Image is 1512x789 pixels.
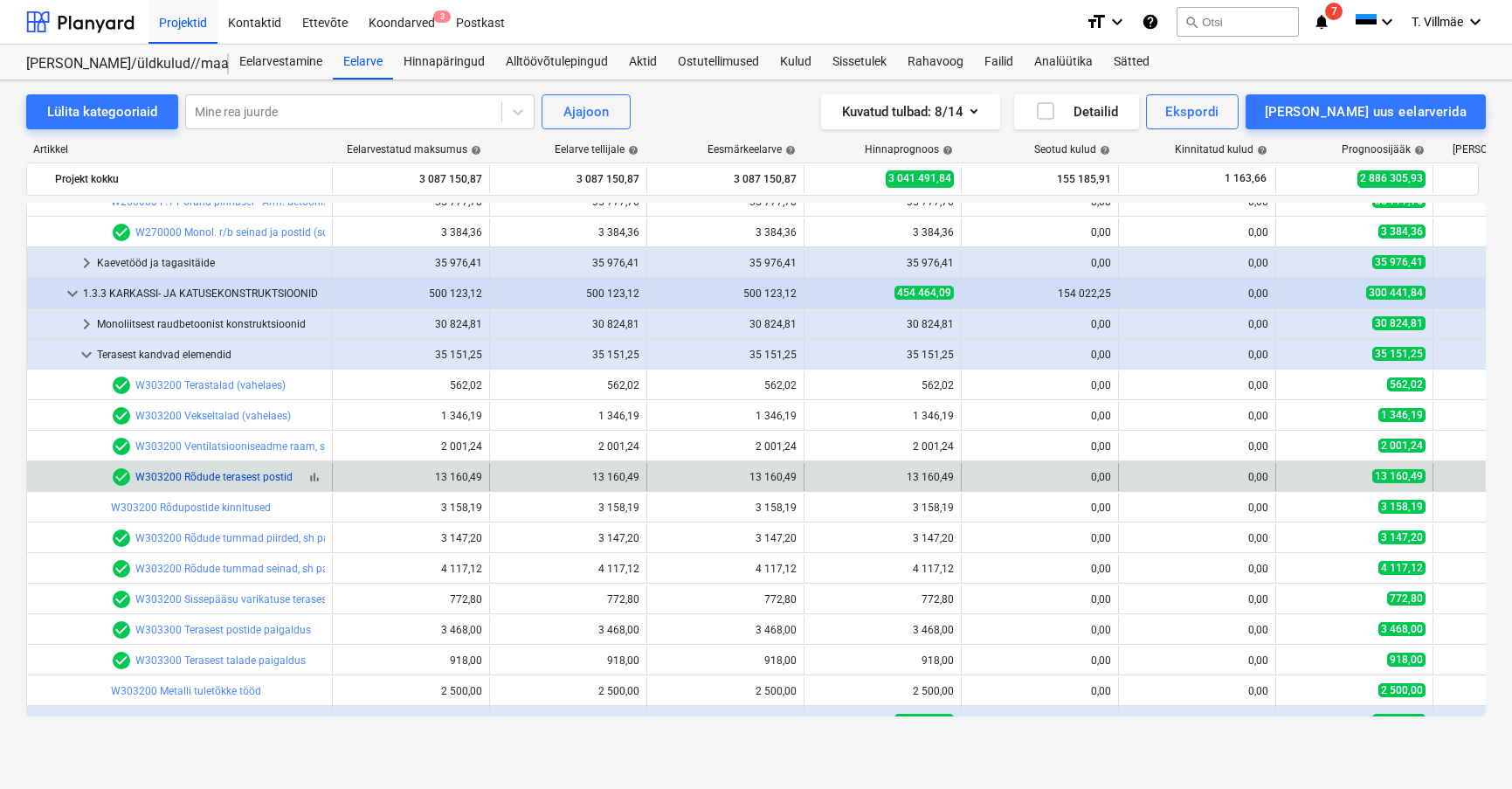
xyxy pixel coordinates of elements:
[497,379,639,391] div: 562,02
[1035,100,1118,123] div: Detailid
[497,593,639,606] div: 772,80
[135,563,363,575] a: W303200 Rõdude tummad seinad, sh paigaldus
[1126,654,1268,667] div: 0,00
[969,226,1111,239] div: 0,00
[865,143,953,156] div: Hinnaprognoos
[135,654,306,667] a: W303300 Terasest talade paigaldus
[811,379,954,391] div: 562,02
[1372,347,1426,361] span: 35 151,25
[894,714,954,728] span: 170 240,31
[340,318,482,330] div: 30 824,81
[654,410,797,422] div: 1 346,19
[340,165,482,193] div: 3 087 150,87
[1372,255,1426,269] span: 35 976,41
[97,249,325,277] div: Kaevetööd ja tagasitäide
[111,436,132,457] span: Eelarvereal on 1 hinnapakkumist
[1103,45,1160,80] a: Sätted
[654,318,797,330] div: 30 824,81
[135,624,311,636] a: W303300 Terasest postide paigaldus
[822,45,897,80] div: Sissetulek
[340,379,482,391] div: 562,02
[340,502,482,514] div: 3 158,19
[497,502,639,514] div: 3 158,19
[111,467,132,488] span: Eelarvereal on 1 hinnapakkumist
[62,283,83,304] span: keyboard_arrow_down
[969,410,1111,422] div: 0,00
[135,410,291,422] a: W303200 Vekseltalad (vahelaes)
[969,287,1111,300] div: 154 022,25
[340,410,482,422] div: 1 346,19
[842,100,979,123] div: Kuvatud tulbad : 8/14
[969,624,1111,636] div: 0,00
[969,379,1111,391] div: 0,00
[1126,349,1268,361] div: 0,00
[497,685,639,697] div: 2 500,00
[811,226,954,239] div: 3 384,36
[654,287,797,300] div: 500 123,12
[1107,11,1128,32] i: keyboard_arrow_down
[497,563,639,575] div: 4 117,12
[811,318,954,330] div: 30 824,81
[340,257,482,269] div: 35 976,41
[347,143,481,156] div: Eelarvestatud maksumus
[135,440,381,453] a: W303200 Ventilatsiooniseadme raam, sh paigaldus
[393,45,495,80] div: Hinnapäringud
[340,532,482,544] div: 3 147,20
[811,593,954,606] div: 772,80
[811,563,954,575] div: 4 117,12
[1325,3,1343,20] span: 7
[333,45,393,80] a: Eelarve
[618,45,667,80] div: Aktid
[654,379,797,391] div: 562,02
[654,716,797,728] div: 215 899,34
[969,654,1111,667] div: 0,00
[939,145,953,156] span: help
[654,226,797,239] div: 3 384,36
[1126,410,1268,422] div: 0,00
[969,349,1111,361] div: 0,00
[1126,440,1268,453] div: 0,00
[497,287,639,300] div: 500 123,12
[497,318,639,330] div: 30 824,81
[1378,500,1426,514] span: 3 158,19
[1313,11,1330,32] i: notifications
[886,170,954,187] span: 3 041 491,84
[1377,11,1398,32] i: keyboard_arrow_down
[770,45,822,80] a: Kulud
[969,593,1111,606] div: 0,00
[497,349,639,361] div: 35 151,25
[83,280,325,308] div: 1.3.3 KARKASSI- JA KATUSEKONSTRUKTSIOONID
[1372,714,1426,728] span: 16 218,06
[26,55,208,73] div: [PERSON_NAME]/üldkulud//maatööd (2101817//2101766)
[654,685,797,697] div: 2 500,00
[1366,286,1426,300] span: 300 441,84
[26,94,178,129] button: Lülita kategooriaid
[111,502,271,514] a: W303200 Rõdupostide kinnitused
[563,100,609,123] div: Ajajoon
[654,349,797,361] div: 35 151,25
[1246,94,1486,129] button: [PERSON_NAME] uus eelarverida
[340,440,482,453] div: 2 001,24
[1223,171,1268,186] span: 1 163,66
[654,624,797,636] div: 3 468,00
[340,716,482,728] div: 215 899,34
[969,685,1111,697] div: 0,00
[1387,377,1426,391] span: 562,02
[135,532,364,544] a: W303200 Rõdude tummad piirded, sh paigaldus
[811,410,954,422] div: 1 346,19
[667,45,770,80] a: Ostutellimused
[47,100,157,123] div: Lülita kategooriaid
[135,593,498,606] a: W303200 Sissepääsu varikatuse terasest kandekonstruktsioon, sh paigaldus
[897,45,974,80] a: Rahavoog
[497,226,639,239] div: 3 384,36
[1126,685,1268,697] div: 0,00
[1425,705,1512,789] div: Vestlusvidin
[97,310,325,338] div: Monoliitsest raudbetoonist konstruktsioonid
[542,94,631,129] button: Ajajoon
[654,257,797,269] div: 35 976,41
[625,145,639,156] span: help
[340,654,482,667] div: 918,00
[111,558,132,579] span: Eelarvereal on 1 hinnapakkumist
